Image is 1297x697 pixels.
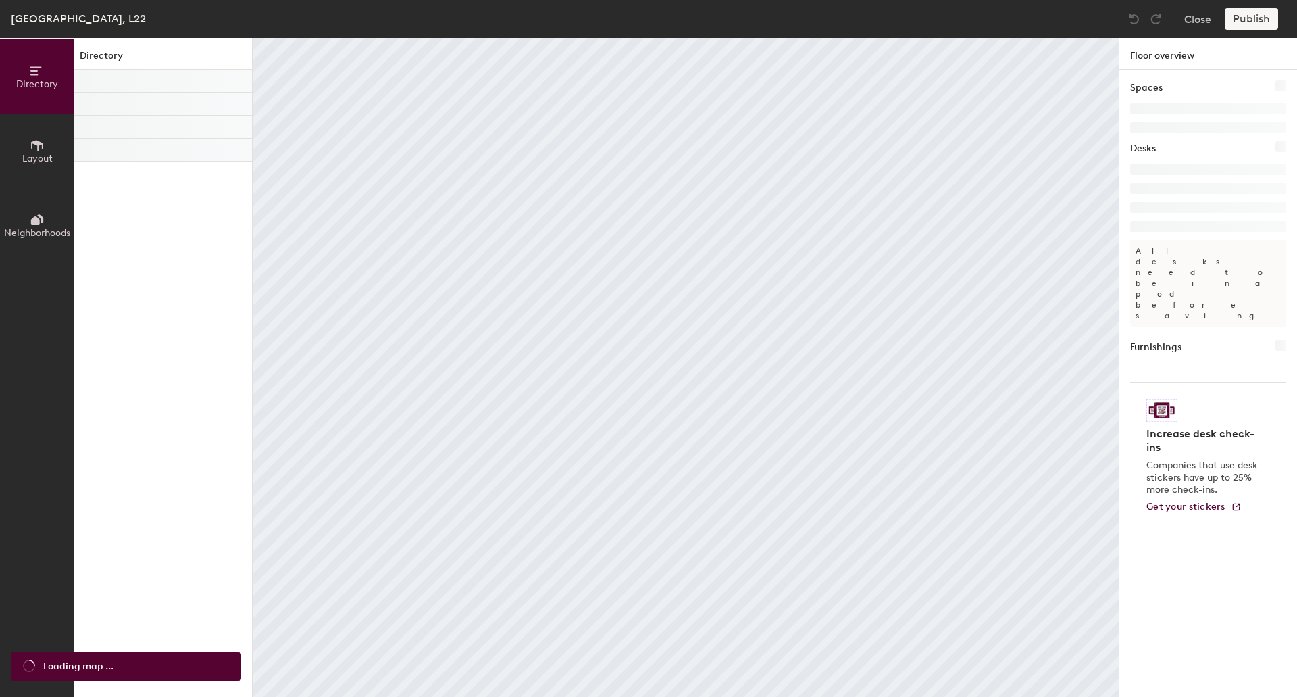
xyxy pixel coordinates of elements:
img: Redo [1149,12,1163,26]
h1: Spaces [1130,80,1163,95]
span: Neighborhoods [4,227,70,239]
span: Get your stickers [1146,501,1225,512]
span: Layout [22,153,53,164]
h1: Furnishings [1130,340,1181,355]
button: Close [1184,8,1211,30]
p: Companies that use desk stickers have up to 25% more check-ins. [1146,460,1262,496]
canvas: Map [253,38,1119,697]
h1: Desks [1130,141,1156,156]
h4: Increase desk check-ins [1146,427,1262,454]
img: Undo [1127,12,1141,26]
span: Directory [16,78,58,90]
div: [GEOGRAPHIC_DATA], L22 [11,10,146,27]
p: All desks need to be in a pod before saving [1130,240,1286,327]
span: Loading map ... [43,659,113,674]
img: Sticker logo [1146,399,1177,422]
a: Get your stickers [1146,502,1242,513]
h1: Directory [74,49,252,70]
h1: Floor overview [1119,38,1297,70]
